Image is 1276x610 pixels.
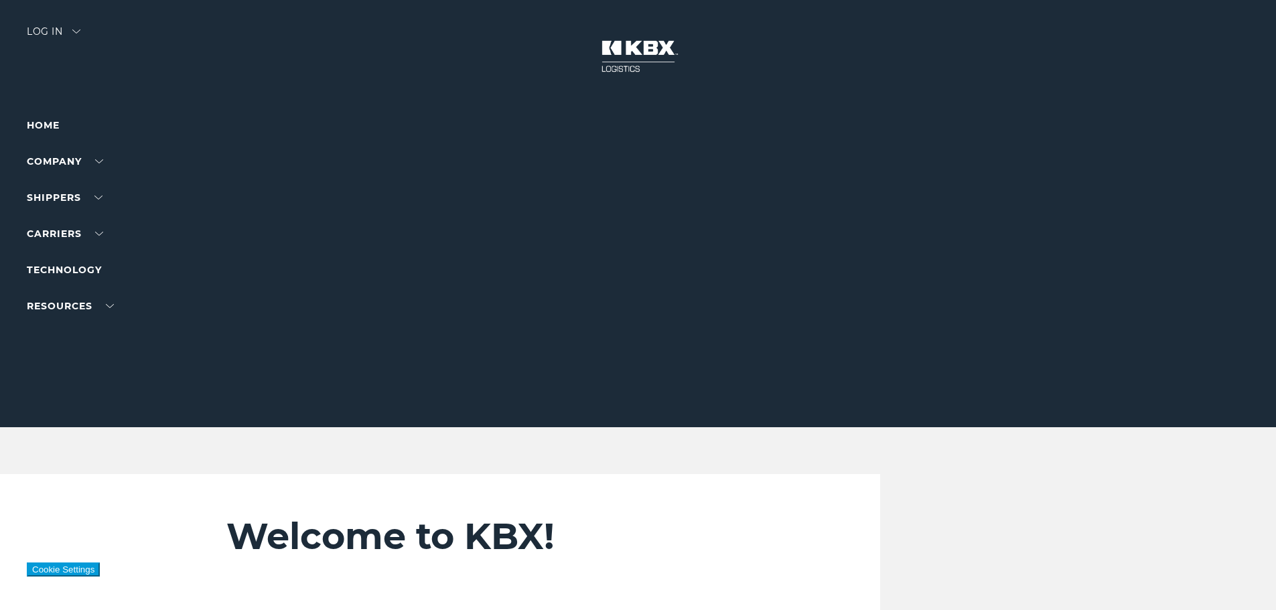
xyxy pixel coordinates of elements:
[27,264,102,276] a: Technology
[27,155,103,167] a: Company
[27,562,100,577] button: Cookie Settings
[72,29,80,33] img: arrow
[27,228,103,240] a: Carriers
[27,27,80,46] div: Log in
[226,514,800,558] h2: Welcome to KBX!
[588,27,689,86] img: kbx logo
[27,300,114,312] a: RESOURCES
[27,192,102,204] a: SHIPPERS
[27,119,60,131] a: Home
